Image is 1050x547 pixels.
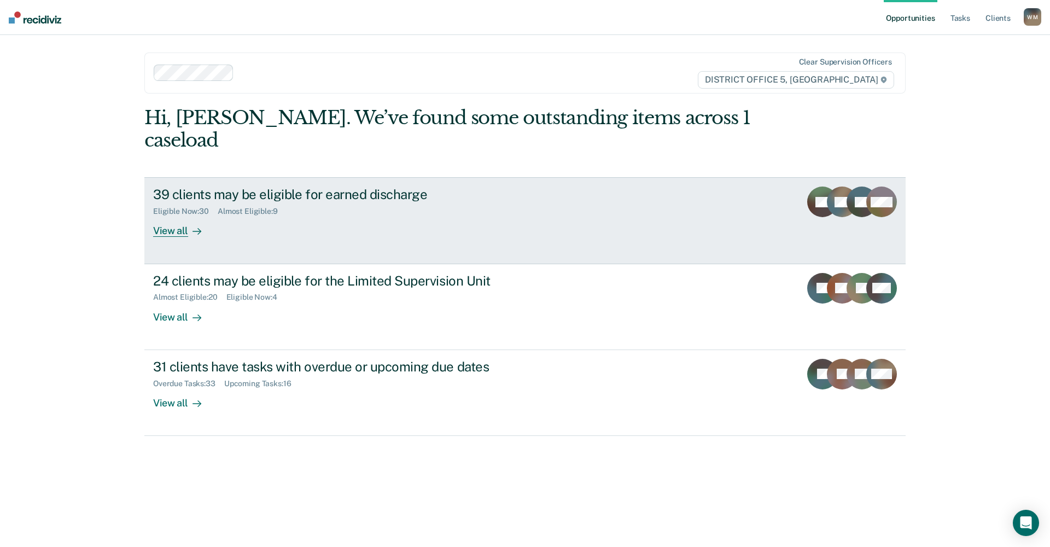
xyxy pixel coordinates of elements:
[9,11,61,24] img: Recidiviz
[144,264,906,350] a: 24 clients may be eligible for the Limited Supervision UnitAlmost Eligible:20Eligible Now:4View all
[144,177,906,264] a: 39 clients may be eligible for earned dischargeEligible Now:30Almost Eligible:9View all
[698,71,894,89] span: DISTRICT OFFICE 5, [GEOGRAPHIC_DATA]
[153,273,537,289] div: 24 clients may be eligible for the Limited Supervision Unit
[144,350,906,436] a: 31 clients have tasks with overdue or upcoming due datesOverdue Tasks:33Upcoming Tasks:16View all
[153,187,537,202] div: 39 clients may be eligible for earned discharge
[224,379,300,388] div: Upcoming Tasks : 16
[1024,8,1041,26] div: W M
[153,302,214,323] div: View all
[799,57,892,67] div: Clear supervision officers
[144,107,754,152] div: Hi, [PERSON_NAME]. We’ve found some outstanding items across 1 caseload
[218,207,287,216] div: Almost Eligible : 9
[153,207,218,216] div: Eligible Now : 30
[153,388,214,409] div: View all
[153,359,537,375] div: 31 clients have tasks with overdue or upcoming due dates
[153,293,226,302] div: Almost Eligible : 20
[153,216,214,237] div: View all
[226,293,286,302] div: Eligible Now : 4
[1024,8,1041,26] button: WM
[1013,510,1039,536] div: Open Intercom Messenger
[153,379,224,388] div: Overdue Tasks : 33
